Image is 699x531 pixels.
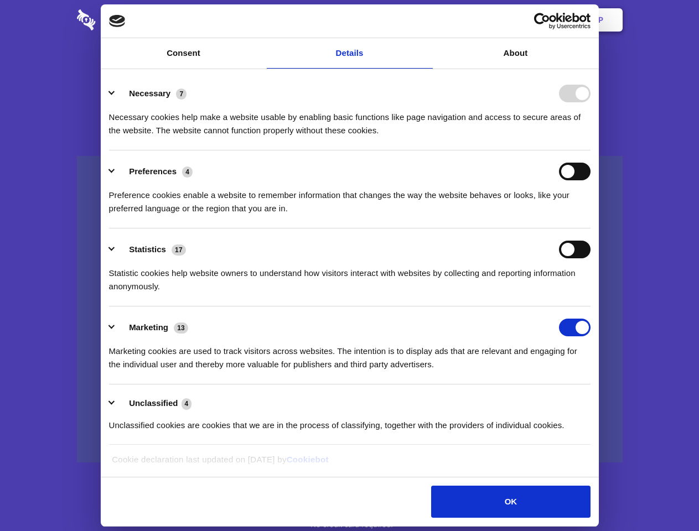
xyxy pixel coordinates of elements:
span: 4 [182,166,193,178]
a: Consent [101,38,267,69]
a: Details [267,38,433,69]
span: 13 [174,322,188,334]
span: 4 [182,398,192,409]
button: Statistics (17) [109,241,193,258]
label: Preferences [129,166,177,176]
a: Login [502,3,550,37]
button: Marketing (13) [109,319,195,336]
h4: Auto-redaction of sensitive data, encrypted data sharing and self-destructing private chats. Shar... [77,101,623,137]
iframe: Drift Widget Chat Controller [644,476,686,518]
h1: Eliminate Slack Data Loss. [77,50,623,90]
label: Statistics [129,244,166,254]
span: 17 [172,244,186,256]
a: Usercentrics Cookiebot - opens in a new window [494,13,591,29]
div: Preference cookies enable a website to remember information that changes the way the website beha... [109,180,591,215]
a: About [433,38,599,69]
span: 7 [176,88,187,100]
button: Necessary (7) [109,85,194,102]
div: Necessary cookies help make a website usable by enabling basic functions like page navigation and... [109,102,591,137]
div: Marketing cookies are used to track visitors across websites. The intention is to display ads tha... [109,336,591,371]
a: Pricing [325,3,373,37]
button: Unclassified (4) [109,397,199,410]
img: logo [109,15,126,27]
img: logo-wordmark-white-trans-d4663122ce5f474addd5e946df7df03e33cb6a1c49d2221995e7729f52c070b2.svg [77,9,172,30]
label: Marketing [129,322,168,332]
div: Unclassified cookies are cookies that we are in the process of classifying, together with the pro... [109,410,591,432]
div: Cookie declaration last updated on [DATE] by [103,453,596,475]
a: Cookiebot [287,455,329,464]
label: Necessary [129,88,170,98]
a: Contact [449,3,500,37]
button: Preferences (4) [109,163,200,180]
div: Statistic cookies help website owners to understand how visitors interact with websites by collec... [109,258,591,293]
button: OK [431,486,590,518]
a: Wistia video thumbnail [77,156,623,463]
